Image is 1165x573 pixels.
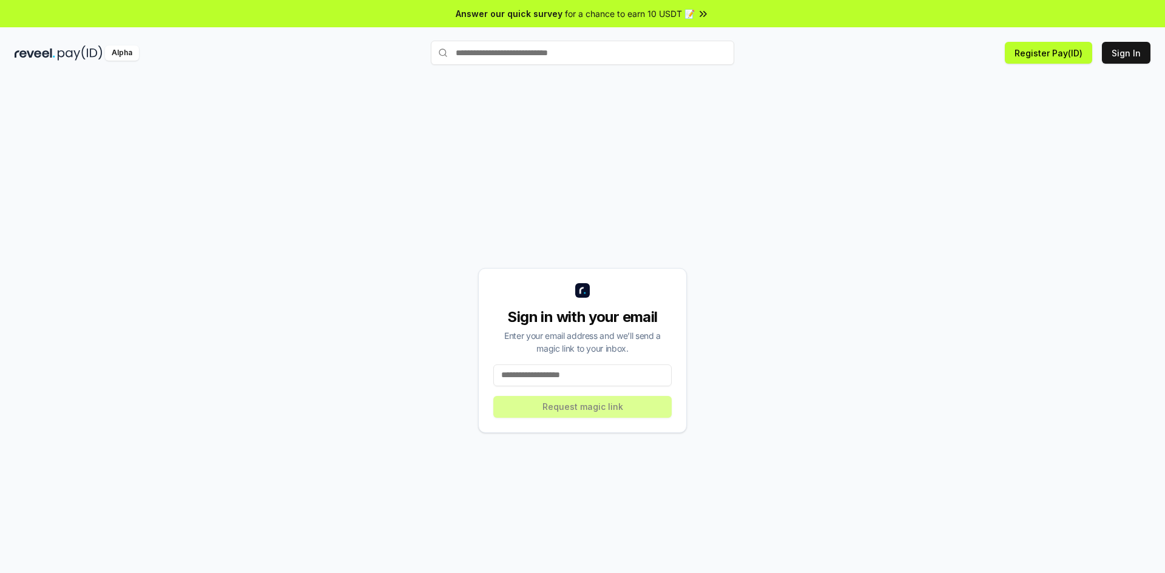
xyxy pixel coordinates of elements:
span: Answer our quick survey [456,7,562,20]
button: Register Pay(ID) [1005,42,1092,64]
img: logo_small [575,283,590,298]
div: Enter your email address and we’ll send a magic link to your inbox. [493,329,672,355]
button: Sign In [1102,42,1150,64]
img: reveel_dark [15,45,55,61]
img: pay_id [58,45,103,61]
div: Alpha [105,45,139,61]
span: for a chance to earn 10 USDT 📝 [565,7,695,20]
div: Sign in with your email [493,307,672,327]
